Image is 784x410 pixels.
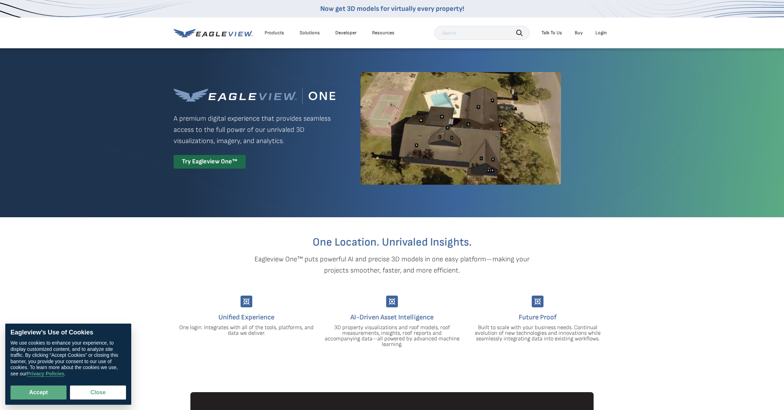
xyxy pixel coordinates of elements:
[179,325,314,336] p: One login. Integrates with all of the tools, platforms, and data we deliver.
[179,312,314,323] h4: Unified Experience
[300,30,320,36] div: Solutions
[470,312,605,323] h4: Future Proof
[324,312,460,323] h4: AI-Driven Asset Intelligence
[174,155,246,169] div: Try Eagleview One™
[386,296,398,307] img: Group-9744.svg
[179,237,605,248] h2: One Location. Unrivaled Insights.
[324,325,460,347] p: 3D property visualizations and roof models, roof measurements, insights, roof reports and accompa...
[70,386,126,400] button: Close
[541,30,562,36] div: Talk To Us
[240,296,252,307] img: Group-9744.svg
[174,88,335,105] img: Eagleview One™
[27,371,64,377] a: Privacy Policies
[265,30,284,36] div: Products
[372,30,394,36] div: Resources
[434,26,530,40] input: Search
[595,30,607,36] div: Login
[335,30,357,36] a: Developer
[10,386,66,400] button: Accept
[174,113,335,147] p: A premium digital experience that provides seamless access to the full power of our unrivaled 3D ...
[10,329,126,337] div: Eagleview’s Use of Cookies
[470,325,605,342] p: Built to scale with your business needs. Continual evolution of new technologies and innovations ...
[242,254,542,276] p: Eagleview One™ puts powerful AI and precise 3D models in one easy platform—making your projects s...
[575,30,583,36] a: Buy
[532,296,544,307] img: Group-9744.svg
[10,340,126,377] div: We use cookies to enhance your experience, to display customized content, and to analyze site tra...
[320,5,464,13] a: Now get 3D models for virtually every property!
